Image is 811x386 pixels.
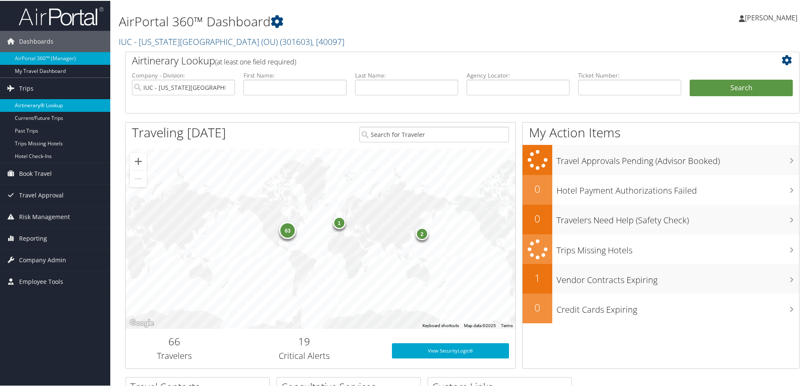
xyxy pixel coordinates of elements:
[523,263,799,293] a: 1Vendor Contracts Expiring
[422,322,459,328] button: Keyboard shortcuts
[215,56,296,66] span: (at least one field required)
[312,35,344,47] span: , [ 40097 ]
[523,300,552,314] h2: 0
[229,349,379,361] h3: Critical Alerts
[467,70,570,79] label: Agency Locator:
[557,269,799,285] h3: Vendor Contracts Expiring
[132,333,217,348] h2: 66
[19,30,53,51] span: Dashboards
[19,162,52,183] span: Book Travel
[19,184,64,205] span: Travel Approval
[19,227,47,248] span: Reporting
[119,12,577,30] h1: AirPortal 360™ Dashboard
[523,270,552,284] h2: 1
[279,221,296,238] div: 63
[392,342,509,358] a: View SecurityLogic®
[132,53,737,67] h2: Airtinerary Lookup
[557,209,799,225] h3: Travelers Need Help (Safety Check)
[130,169,147,186] button: Zoom out
[523,211,552,225] h2: 0
[557,150,799,166] h3: Travel Approvals Pending (Advisor Booked)
[333,215,345,228] div: 1
[359,126,509,142] input: Search for Traveler
[464,322,496,327] span: Map data ©2025
[523,233,799,264] a: Trips Missing Hotels
[19,77,34,98] span: Trips
[739,4,806,30] a: [PERSON_NAME]
[19,6,103,25] img: airportal-logo.png
[523,123,799,141] h1: My Action Items
[19,249,66,270] span: Company Admin
[745,12,797,22] span: [PERSON_NAME]
[501,322,513,327] a: Terms (opens in new tab)
[523,293,799,322] a: 0Credit Cards Expiring
[132,349,217,361] h3: Travelers
[119,35,344,47] a: IUC - [US_STATE][GEOGRAPHIC_DATA] (OU)
[132,70,235,79] label: Company - Division:
[19,205,70,227] span: Risk Management
[523,181,552,195] h2: 0
[243,70,347,79] label: First Name:
[578,70,681,79] label: Ticket Number:
[229,333,379,348] h2: 19
[415,227,428,239] div: 2
[355,70,458,79] label: Last Name:
[130,152,147,169] button: Zoom in
[128,317,156,328] a: Open this area in Google Maps (opens a new window)
[280,35,312,47] span: ( 301603 )
[132,123,226,141] h1: Traveling [DATE]
[128,317,156,328] img: Google
[523,174,799,204] a: 0Hotel Payment Authorizations Failed
[557,299,799,315] h3: Credit Cards Expiring
[557,239,799,255] h3: Trips Missing Hotels
[19,270,63,292] span: Employee Tools
[557,180,799,196] h3: Hotel Payment Authorizations Failed
[523,204,799,233] a: 0Travelers Need Help (Safety Check)
[690,79,793,96] button: Search
[523,144,799,174] a: Travel Approvals Pending (Advisor Booked)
